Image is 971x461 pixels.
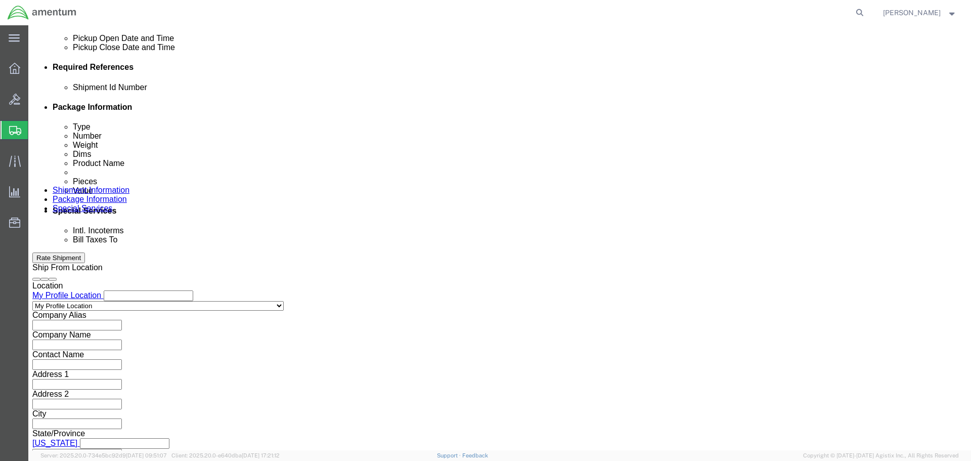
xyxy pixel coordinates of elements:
span: Rob Allmond [883,7,941,18]
span: Client: 2025.20.0-e640dba [171,452,280,458]
a: Support [437,452,462,458]
span: [DATE] 09:51:07 [126,452,167,458]
span: Copyright © [DATE]-[DATE] Agistix Inc., All Rights Reserved [803,451,959,460]
iframe: FS Legacy Container [28,25,971,450]
span: [DATE] 17:21:12 [242,452,280,458]
img: logo [7,5,77,20]
a: Feedback [462,452,488,458]
span: Server: 2025.20.0-734e5bc92d9 [40,452,167,458]
button: [PERSON_NAME] [882,7,957,19]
